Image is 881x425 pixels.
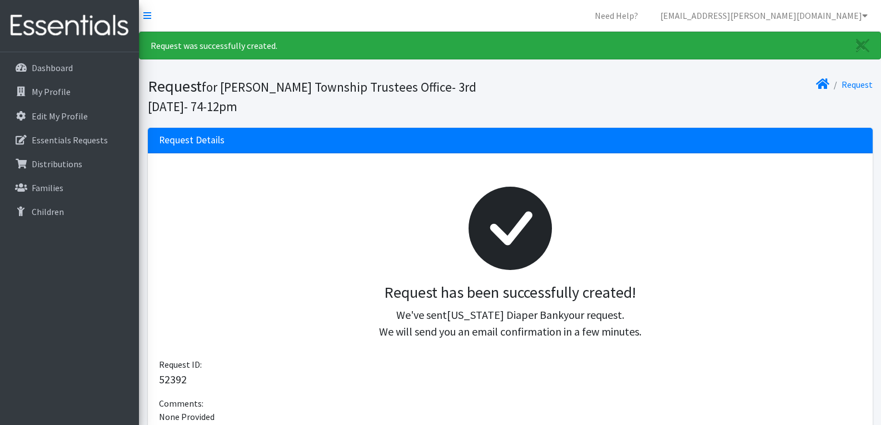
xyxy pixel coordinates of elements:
p: 52392 [159,371,862,388]
a: Families [4,177,135,199]
a: Dashboard [4,57,135,79]
div: Request was successfully created. [139,32,881,59]
a: Edit My Profile [4,105,135,127]
a: Essentials Requests [4,129,135,151]
h3: Request Details [159,134,225,146]
h1: Request [148,77,506,115]
a: My Profile [4,81,135,103]
p: Families [32,182,63,193]
span: Request ID: [159,359,202,370]
p: We've sent your request. We will send you an email confirmation in a few minutes. [168,307,853,340]
p: Distributions [32,158,82,169]
img: HumanEssentials [4,7,135,44]
a: Children [4,201,135,223]
a: Need Help? [586,4,647,27]
a: Request [842,79,873,90]
p: Essentials Requests [32,134,108,146]
a: Close [845,32,880,59]
p: Children [32,206,64,217]
span: Comments: [159,398,203,409]
small: for [PERSON_NAME] Township Trustees Office- 3rd [DATE]- 74-12pm [148,79,476,114]
p: My Profile [32,86,71,97]
h3: Request has been successfully created! [168,283,853,302]
a: [EMAIL_ADDRESS][PERSON_NAME][DOMAIN_NAME] [651,4,877,27]
span: [US_STATE] Diaper Bank [447,308,564,322]
span: None Provided [159,411,215,422]
a: Distributions [4,153,135,175]
p: Dashboard [32,62,73,73]
p: Edit My Profile [32,111,88,122]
